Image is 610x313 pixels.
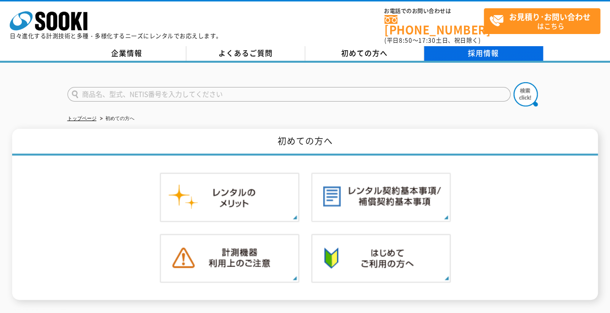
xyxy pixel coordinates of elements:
a: お見積り･お問い合わせはこちら [484,8,600,34]
a: 採用情報 [424,46,543,61]
span: (平日 ～ 土日、祝日除く) [384,36,480,45]
p: 日々進化する計測技術と多種・多様化するニーズにレンタルでお応えします。 [10,33,222,39]
span: 8:50 [399,36,412,45]
a: 初めての方へ [305,46,424,61]
img: レンタルのメリット [160,173,299,222]
strong: お見積り･お問い合わせ [509,11,591,22]
li: 初めての方へ [98,114,134,124]
input: 商品名、型式、NETIS番号を入力してください [67,87,511,102]
span: 初めての方へ [341,48,388,58]
a: 企業情報 [67,46,186,61]
h1: 初めての方へ [12,129,598,156]
span: お電話でのお問い合わせは [384,8,484,14]
a: トップページ [67,116,97,121]
span: はこちら [489,9,600,33]
a: [PHONE_NUMBER] [384,15,484,35]
img: レンタル契約基本事項／補償契約基本事項 [311,173,451,222]
img: 初めての方へ [311,234,451,283]
span: 17:30 [418,36,436,45]
img: 計測機器ご利用上のご注意 [160,234,299,283]
a: よくあるご質問 [186,46,305,61]
img: btn_search.png [513,82,538,106]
